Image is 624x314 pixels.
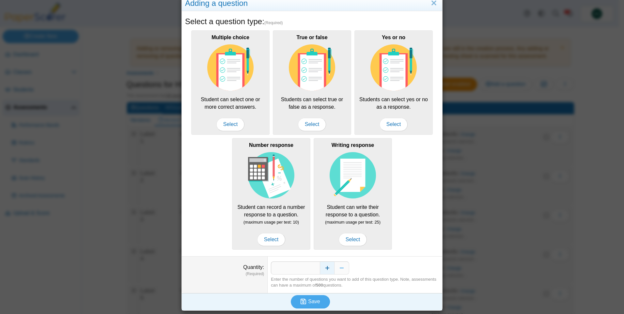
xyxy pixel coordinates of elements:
[332,142,374,148] b: Writing response
[211,35,249,40] b: Multiple choice
[257,233,285,246] span: Select
[273,30,351,135] div: Students can select true or false as a response.
[314,138,392,250] div: Student can write their response to a question.
[296,35,327,40] b: True or false
[380,118,408,131] span: Select
[298,118,326,131] span: Select
[339,233,367,246] span: Select
[185,271,264,277] dfn: (Required)
[325,220,381,225] small: (maximum usage per test: 25)
[330,152,376,198] img: item-type-writing-response.svg
[191,30,270,135] div: Student can select one or more correct answers.
[289,44,335,91] img: item-type-multiple-choice.svg
[370,44,417,91] img: item-type-multiple-choice.svg
[335,261,349,275] button: Decrease
[316,283,323,288] b: 500
[264,20,283,26] span: (Required)
[271,276,439,288] div: Enter the number of questions you want to add of this question type. Note, assessments can have a...
[248,152,294,198] img: item-type-number-response.svg
[216,118,244,131] span: Select
[185,16,439,27] h5: Select a question type:
[320,261,335,275] button: Increase
[243,220,299,225] small: (maximum usage per test: 10)
[232,138,310,250] div: Student can record a number response to a question.
[382,35,405,40] b: Yes or no
[308,299,320,304] span: Save
[207,44,254,91] img: item-type-multiple-choice.svg
[243,264,264,270] label: Quantity
[291,295,330,308] button: Save
[354,30,433,135] div: Students can select yes or no as a response.
[249,142,293,148] b: Number response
